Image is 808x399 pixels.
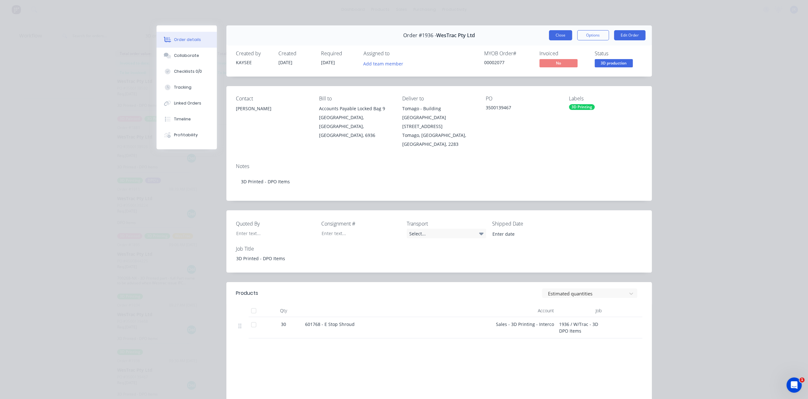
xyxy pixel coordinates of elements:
button: Add team member [360,59,406,68]
label: Job Title [236,245,315,253]
label: Shipped Date [492,220,571,227]
div: Sales - 3D Printing - Interco [493,317,557,338]
span: 3D production [595,59,633,67]
div: Qty [264,304,303,317]
div: Tomago - Building [GEOGRAPHIC_DATA][STREET_ADDRESS] [402,104,475,131]
button: Collaborate [157,48,217,64]
div: Tomago, [GEOGRAPHIC_DATA], [GEOGRAPHIC_DATA], 2283 [402,131,475,149]
span: 601768 - E Stop Shroud [305,321,355,327]
button: Add team member [364,59,407,68]
div: [PERSON_NAME] [236,104,309,125]
div: MYOB Order # [484,51,532,57]
div: Collaborate [174,53,199,58]
span: No [539,59,578,67]
span: [DATE] [278,59,292,65]
iframe: Intercom live chat [786,377,802,393]
span: 30 [281,321,286,328]
span: WesTrac Pty Ltd [436,32,475,38]
span: Order #1936 - [403,32,436,38]
div: 3D Printed - DPO Items [236,172,642,191]
div: Tracking [174,85,191,90]
div: Bill to [319,96,392,102]
div: Tomago - Building [GEOGRAPHIC_DATA][STREET_ADDRESS]Tomago, [GEOGRAPHIC_DATA], [GEOGRAPHIC_DATA], ... [402,104,475,149]
div: Status [595,51,642,57]
div: Notes [236,163,642,169]
label: Transport [407,220,486,227]
div: Checklists 0/0 [174,69,202,74]
div: Contact [236,96,309,102]
span: 1 [799,377,805,382]
div: Created by [236,51,271,57]
div: Invoiced [539,51,587,57]
div: Account [493,304,557,317]
div: Timeline [174,116,191,122]
div: Profitability [174,132,198,138]
div: 3D Printing [569,104,595,110]
div: [PERSON_NAME] [236,104,309,113]
div: Assigned to [364,51,427,57]
button: Checklists 0/0 [157,64,217,79]
div: Accounts Payable Locked Bag 9 [319,104,392,113]
button: Edit Order [614,30,645,40]
span: [DATE] [321,59,335,65]
div: Created [278,51,313,57]
button: Order details [157,32,217,48]
button: Profitability [157,127,217,143]
div: 3500139467 [486,104,559,113]
label: Quoted By [236,220,315,227]
div: Labels [569,96,642,102]
div: Order details [174,37,201,43]
div: Job [557,304,604,317]
div: PO [486,96,559,102]
div: Linked Orders [174,100,201,106]
div: [GEOGRAPHIC_DATA], [GEOGRAPHIC_DATA], [GEOGRAPHIC_DATA], 6936 [319,113,392,140]
div: Accounts Payable Locked Bag 9[GEOGRAPHIC_DATA], [GEOGRAPHIC_DATA], [GEOGRAPHIC_DATA], 6936 [319,104,392,140]
button: Close [549,30,572,40]
div: 3D Printed - DPO Items [231,254,311,263]
div: KAYSEE [236,59,271,66]
div: Deliver to [402,96,475,102]
input: Enter date [488,229,567,239]
div: 00002077 [484,59,532,66]
button: Tracking [157,79,217,95]
div: Required [321,51,356,57]
button: Linked Orders [157,95,217,111]
label: Consignment # [321,220,401,227]
button: Timeline [157,111,217,127]
div: 1936 / W/Trac - 3D DPO Items [557,317,604,338]
button: 3D production [595,59,633,69]
button: Options [577,30,609,40]
div: Products [236,289,258,297]
div: Select... [407,229,486,238]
